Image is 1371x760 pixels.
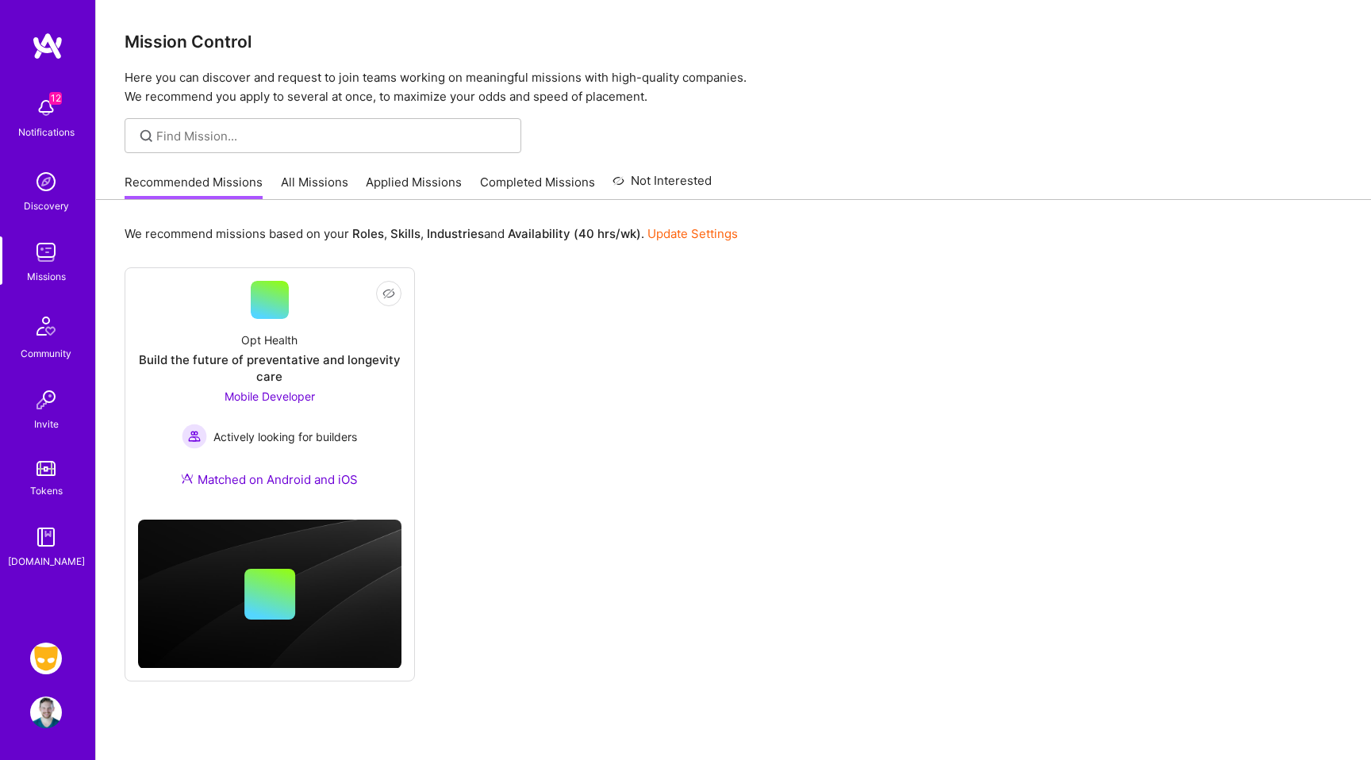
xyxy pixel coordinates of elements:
[30,384,62,416] img: Invite
[30,166,62,198] img: discovery
[137,127,156,145] i: icon SearchGrey
[225,390,315,403] span: Mobile Developer
[125,68,1342,106] p: Here you can discover and request to join teams working on meaningful missions with high-quality ...
[138,520,401,669] img: cover
[30,92,62,124] img: bell
[366,174,462,200] a: Applied Missions
[30,236,62,268] img: teamwork
[30,482,63,499] div: Tokens
[508,226,641,241] b: Availability (40 hrs/wk)
[8,553,85,570] div: [DOMAIN_NAME]
[36,461,56,476] img: tokens
[427,226,484,241] b: Industries
[18,124,75,140] div: Notifications
[34,416,59,432] div: Invite
[21,345,71,362] div: Community
[181,472,194,485] img: Ateam Purple Icon
[156,128,509,144] input: Find Mission...
[24,198,69,214] div: Discovery
[181,471,358,488] div: Matched on Android and iOS
[281,174,348,200] a: All Missions
[26,643,66,674] a: Grindr: Mobile + BE + Cloud
[613,171,712,200] a: Not Interested
[352,226,384,241] b: Roles
[26,697,66,728] a: User Avatar
[125,32,1342,52] h3: Mission Control
[30,643,62,674] img: Grindr: Mobile + BE + Cloud
[27,307,65,345] img: Community
[32,32,63,60] img: logo
[138,281,401,507] a: Opt HealthBuild the future of preventative and longevity careMobile Developer Actively looking fo...
[27,268,66,285] div: Missions
[382,287,395,300] i: icon EyeClosed
[647,226,738,241] a: Update Settings
[125,174,263,200] a: Recommended Missions
[213,428,357,445] span: Actively looking for builders
[49,92,62,105] span: 12
[241,332,298,348] div: Opt Health
[138,351,401,385] div: Build the future of preventative and longevity care
[30,697,62,728] img: User Avatar
[30,521,62,553] img: guide book
[390,226,421,241] b: Skills
[480,174,595,200] a: Completed Missions
[182,424,207,449] img: Actively looking for builders
[125,225,738,242] p: We recommend missions based on your , , and .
